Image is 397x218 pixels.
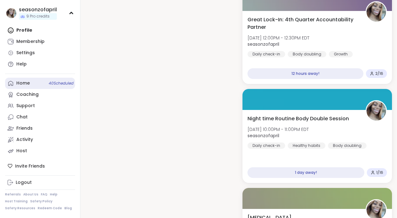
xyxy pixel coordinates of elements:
div: Daily check-in [247,143,285,149]
div: Healthy habits [288,143,325,149]
img: seasonzofapril [367,2,386,22]
b: seasonzofapril [247,132,279,139]
div: Settings [16,50,35,56]
span: [DATE] 10:00PM - 11:00PM EDT [247,126,309,132]
img: seasonzofapril [6,8,16,18]
div: Growth [329,51,353,57]
a: Friends [5,123,75,134]
div: Logout [16,179,32,186]
a: Blog [64,206,72,210]
span: 9 Pro credits [26,14,50,19]
div: Body doubling [328,143,367,149]
div: Invite Friends [5,160,75,172]
a: Chat [5,112,75,123]
a: FAQ [41,192,47,197]
div: 1 day away! [247,167,364,178]
b: seasonzofapril [247,41,279,47]
div: Membership [16,39,45,45]
a: Help [50,192,57,197]
a: Membership [5,36,75,47]
a: Help [5,59,75,70]
a: Host Training [5,199,28,204]
div: Support [16,103,35,109]
a: Redeem Code [38,206,62,210]
div: Host [16,148,27,154]
a: Safety Resources [5,206,35,210]
a: Support [5,100,75,112]
span: 1 / 16 [376,170,383,175]
div: 12 hours away! [247,68,363,79]
div: Friends [16,125,33,132]
div: Coaching [16,91,39,98]
div: Home [16,80,30,86]
div: Body doubling [288,51,326,57]
a: Host [5,145,75,157]
div: Daily check-in [247,51,285,57]
span: [DATE] 12:00PM - 12:30PM EDT [247,35,309,41]
div: Activity [16,137,33,143]
span: Great Lock-In: 4th Quarter Accountability Partner [247,16,359,31]
span: 2 / 16 [375,71,383,76]
img: seasonzofapril [367,101,386,121]
a: About Us [23,192,38,197]
a: Logout [5,177,75,188]
div: Chat [16,114,28,120]
div: seasonzofapril [19,6,57,13]
span: 40 Scheduled [49,81,73,86]
a: Activity [5,134,75,145]
a: Coaching [5,89,75,100]
span: Night time Routine Body Double Session [247,115,349,122]
a: Home40Scheduled [5,78,75,89]
a: Safety Policy [30,199,52,204]
a: Settings [5,47,75,59]
div: Help [16,61,27,67]
a: Referrals [5,192,21,197]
